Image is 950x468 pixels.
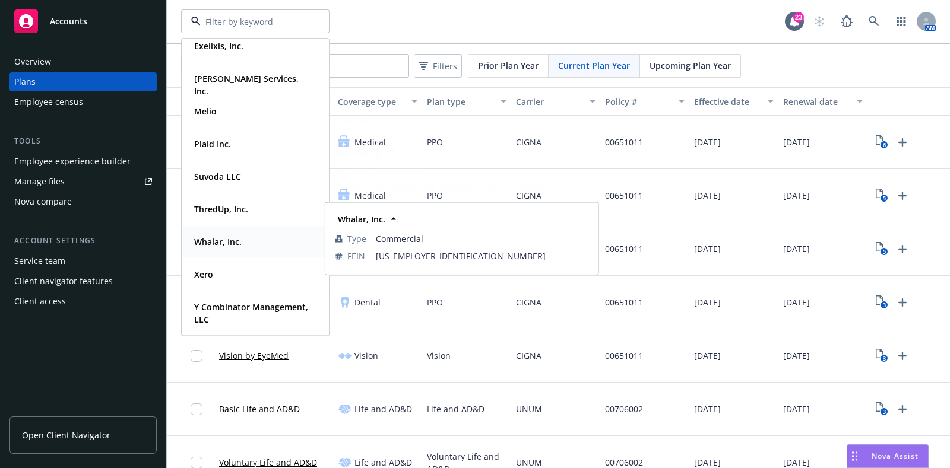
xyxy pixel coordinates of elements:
span: Vision [354,349,378,362]
span: PPO [427,296,443,308]
a: Plans [9,72,157,91]
a: View Plan Documents [872,186,891,205]
button: Renewal date [778,87,867,116]
a: Upload Plan Documents [893,133,912,152]
div: 23 [793,12,804,23]
span: Upcoming Plan Year [650,59,731,72]
button: Filters [414,54,462,78]
a: View Plan Documents [872,133,891,152]
strong: Whalar, Inc. [338,214,385,225]
span: Accounts [50,17,87,26]
span: 00651011 [605,349,643,362]
a: Manage files [9,172,157,191]
div: Overview [14,52,51,71]
a: View Plan Documents [872,346,891,365]
input: Toggle Row Selected [191,350,202,362]
span: [DATE] [783,136,810,148]
span: Prior Plan Year [478,59,539,72]
a: Basic Life and AD&D [219,403,300,415]
span: [DATE] [694,403,721,415]
a: Upload Plan Documents [893,346,912,365]
div: Plans [14,72,36,91]
span: Type [347,164,366,177]
a: Report a Bug [835,9,859,33]
div: Tools [9,135,157,147]
text: 5 [882,195,885,202]
strong: Plaid Inc. [338,113,375,124]
a: Service team [9,251,157,270]
button: Carrier [511,87,600,116]
span: CIGNA [516,296,541,308]
a: Overview [9,52,157,71]
span: Vision [427,349,451,362]
span: Commercial [376,233,588,245]
strong: Y Combinator Management, LLC [194,301,308,325]
a: Upload Plan Documents [893,293,912,312]
span: [US_EMPLOYER_IDENTIFICATION_NUMBER] [376,250,588,262]
span: Dental [354,296,381,308]
strong: Xero [194,269,213,280]
button: Coverage type [333,87,422,116]
span: [DATE] [783,189,810,202]
div: Employee experience builder [14,152,131,171]
span: Nova Assist [872,451,919,461]
span: Filters [433,60,457,72]
a: Search [862,9,886,33]
strong: Whalar, Inc. [194,236,242,247]
div: Drag to move [847,445,862,467]
strong: Plaid Inc. [194,138,231,149]
span: FEIN [347,250,365,262]
strong: Suvoda LLC [194,171,241,182]
input: Filter by keyword [201,15,305,28]
a: Client navigator features [9,272,157,291]
text: 3 [882,408,885,416]
div: Effective date [694,95,761,108]
span: [DATE] [783,243,810,255]
text: 3 [882,301,885,309]
input: Toggle Row Selected [191,403,202,415]
a: Employee census [9,93,157,112]
span: UNUM [516,403,542,415]
span: [DATE] [694,243,721,255]
div: Carrier [516,95,582,108]
strong: Suvoda LLC [338,145,385,157]
div: Nova compare [14,192,72,211]
a: Accounts [9,5,157,38]
span: [DATE] [783,403,810,415]
span: [DATE] [783,349,810,362]
div: Employee census [14,93,83,112]
a: Vision by EyeMed [219,349,289,362]
span: [DATE] [783,296,810,308]
button: Effective date [689,87,778,116]
span: Commercial [376,132,588,144]
a: Upload Plan Documents [893,240,912,259]
span: CIGNA [516,349,541,362]
a: Employee experience builder [9,152,157,171]
span: 00651011 [605,296,643,308]
span: [DATE] [694,136,721,148]
a: Switch app [889,9,913,33]
span: Commercial [376,164,588,177]
div: Account settings [9,235,157,247]
span: [DATE] [694,189,721,202]
div: Client navigator features [14,272,113,291]
a: Upload Plan Documents [893,400,912,419]
span: [DATE] [694,349,721,362]
span: Type [347,132,366,144]
strong: Exelixis, Inc. [194,40,243,52]
div: Policy # [605,95,672,108]
span: 00651011 [605,189,643,202]
text: 6 [882,141,885,149]
div: Coverage type [338,95,404,108]
a: Nova compare [9,192,157,211]
div: Manage files [14,172,65,191]
a: View Plan Documents [872,400,891,419]
button: Plan type [422,87,511,116]
span: 00706002 [605,403,643,415]
a: View Plan Documents [872,293,891,312]
span: 00651011 [605,136,643,148]
div: Client access [14,292,66,311]
button: Nova Assist [847,444,929,468]
a: Client access [9,292,157,311]
span: Life and AD&D [354,403,412,415]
